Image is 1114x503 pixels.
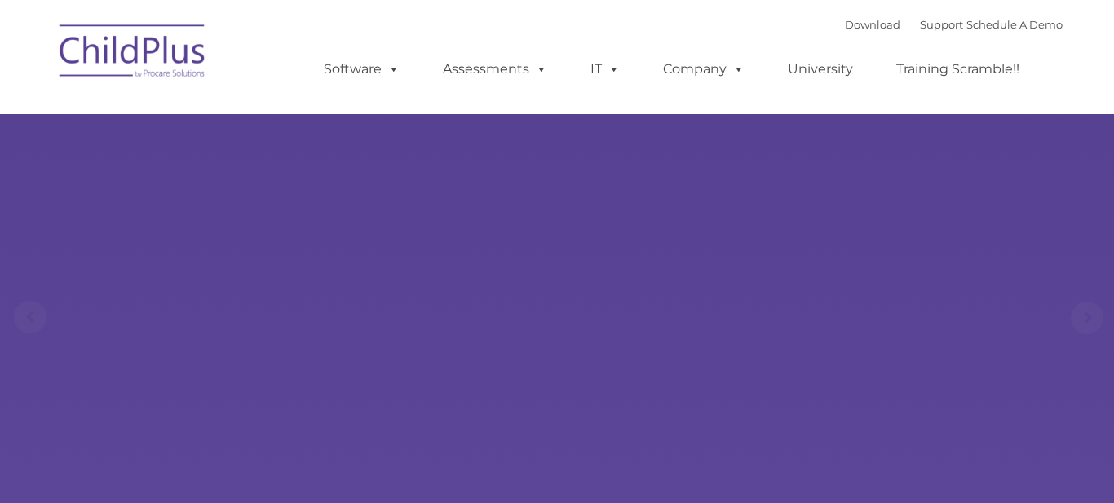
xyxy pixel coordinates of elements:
a: Download [845,18,900,31]
a: Schedule A Demo [966,18,1063,31]
a: University [771,53,869,86]
img: ChildPlus by Procare Solutions [51,13,214,95]
a: Support [920,18,963,31]
a: Company [647,53,761,86]
a: Training Scramble!! [880,53,1036,86]
a: Assessments [427,53,564,86]
a: IT [574,53,636,86]
font: | [845,18,1063,31]
a: Software [307,53,416,86]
